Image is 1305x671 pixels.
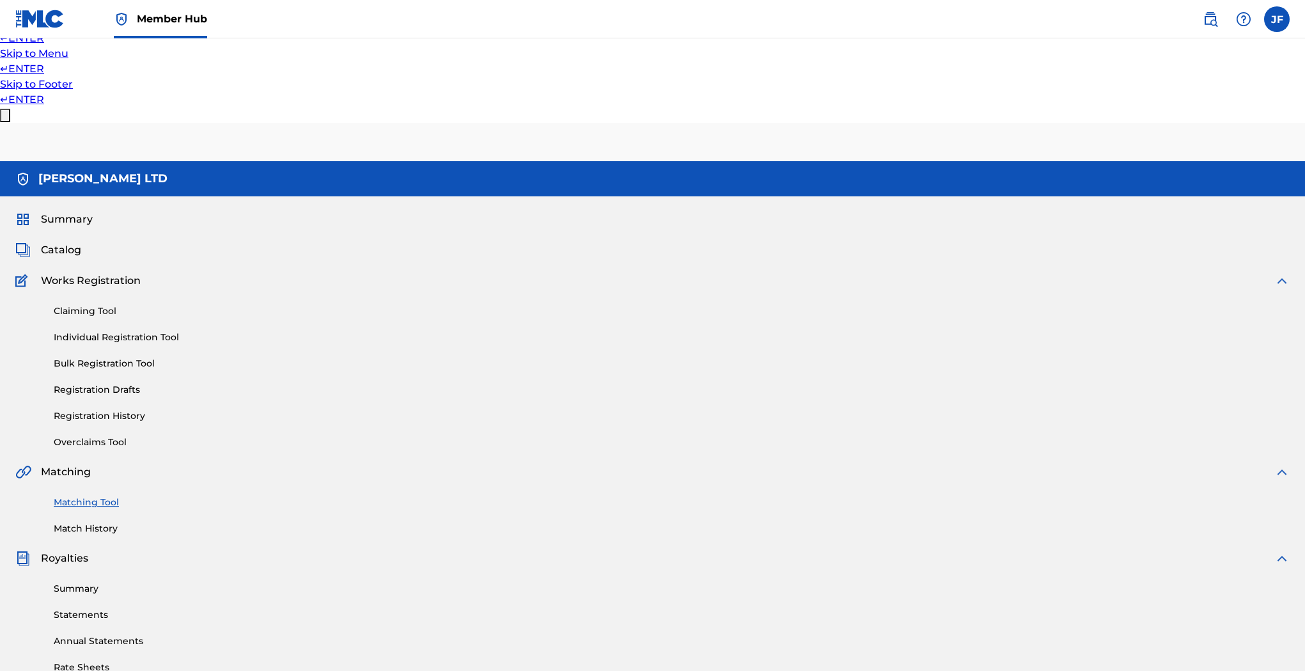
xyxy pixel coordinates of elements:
iframe: Resource Center [1269,449,1305,558]
span: Matching [41,464,91,480]
a: Claiming Tool [54,304,1290,318]
span: Works Registration [41,273,141,288]
a: Individual Registration Tool [54,331,1290,344]
span: Royalties [41,551,88,566]
a: Registration Drafts [54,383,1290,397]
a: Public Search [1198,6,1223,32]
img: Summary [15,212,31,227]
img: help [1236,12,1251,27]
img: Works Registration [15,273,32,288]
a: Overclaims Tool [54,436,1290,449]
span: Catalog [41,242,81,258]
h5: DE WOLFE LTD [38,171,168,186]
div: User Menu [1264,6,1290,32]
img: Matching [15,464,31,480]
img: Catalog [15,242,31,258]
a: Registration History [54,409,1290,423]
img: expand [1274,551,1290,566]
img: Accounts [15,171,31,187]
a: Annual Statements [54,635,1290,648]
img: expand [1274,273,1290,288]
a: Bulk Registration Tool [54,357,1290,370]
a: Matching Tool [54,496,1290,509]
div: Help [1231,6,1256,32]
img: Top Rightsholder [114,12,129,27]
a: SummarySummary [15,212,93,227]
a: Statements [54,608,1290,622]
a: Match History [54,522,1290,535]
a: Summary [54,582,1290,596]
img: search [1203,12,1218,27]
img: Royalties [15,551,31,566]
img: MLC Logo [15,10,65,28]
span: Member Hub [137,12,207,26]
span: Summary [41,212,93,227]
a: CatalogCatalog [15,242,81,258]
